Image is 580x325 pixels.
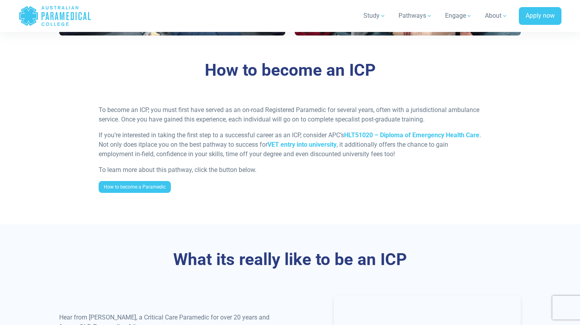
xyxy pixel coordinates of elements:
p: If you’re interested in taking the first step to a successful career as an ICP, consider APC’s . ... [99,131,482,159]
h3: What its really like to be an ICP [59,250,521,270]
a: Engage [440,5,477,27]
a: Study [359,5,391,27]
a: How to become a Paramedic [99,181,171,193]
a: Australian Paramedical College [19,3,92,29]
a: About [480,5,513,27]
a: HLT51020 – Diploma of Emergency Health Care [344,131,479,139]
a: Pathways [394,5,437,27]
a: VET entry into university [268,141,337,148]
span: place you on the best pathway to success for [142,141,268,148]
p: To become an ICP, you must first have served as an on-road Registered Paramedic for several years... [99,105,482,124]
p: To learn more about this pathway, click the button below. [99,165,482,175]
h3: How to become an ICP [59,60,521,80]
a: Apply now [519,7,561,25]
